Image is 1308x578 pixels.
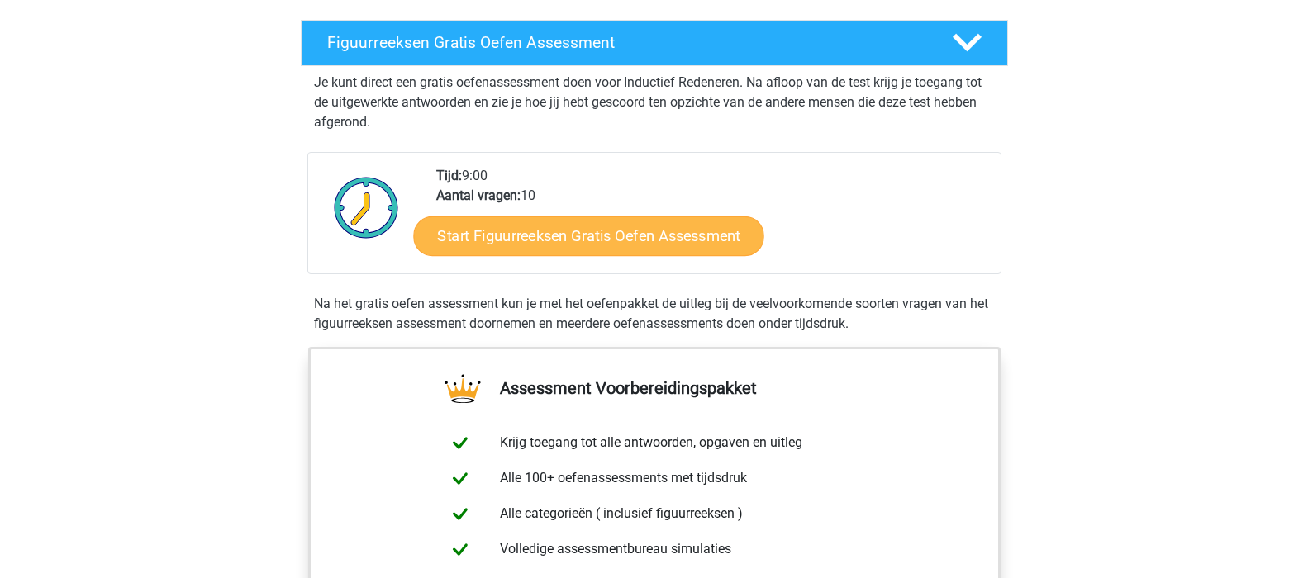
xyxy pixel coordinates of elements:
[327,33,925,52] h4: Figuurreeksen Gratis Oefen Assessment
[436,187,521,203] b: Aantal vragen:
[436,168,462,183] b: Tijd:
[307,294,1001,334] div: Na het gratis oefen assessment kun je met het oefenpakket de uitleg bij de veelvoorkomende soorte...
[413,216,763,255] a: Start Figuurreeksen Gratis Oefen Assessment
[325,166,408,249] img: Klok
[294,20,1015,66] a: Figuurreeksen Gratis Oefen Assessment
[314,73,995,132] p: Je kunt direct een gratis oefenassessment doen voor Inductief Redeneren. Na afloop van de test kr...
[424,166,1000,273] div: 9:00 10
